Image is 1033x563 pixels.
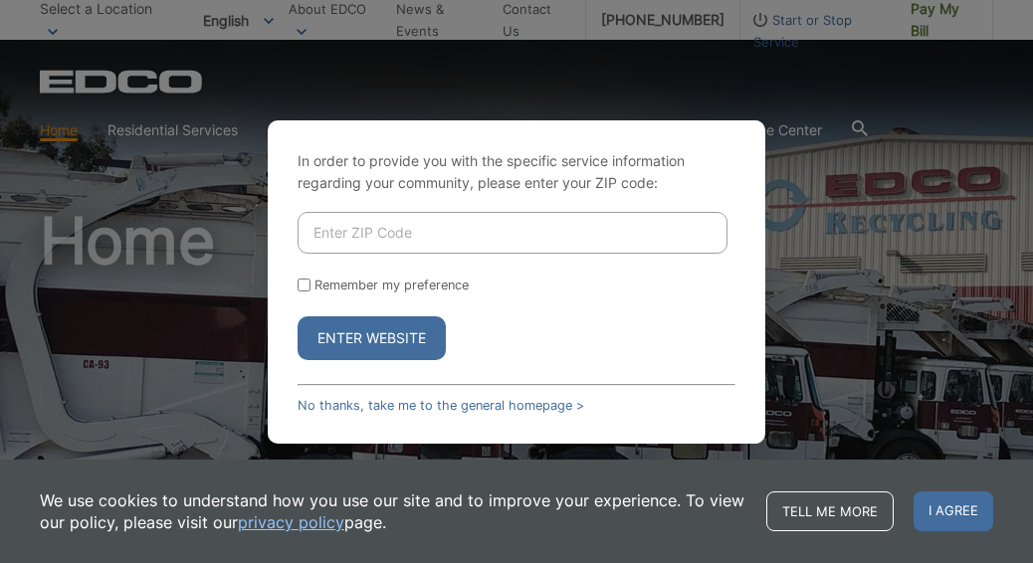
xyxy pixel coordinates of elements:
[238,511,344,533] a: privacy policy
[766,491,894,531] a: Tell me more
[298,316,446,360] button: Enter Website
[298,212,727,254] input: Enter ZIP Code
[914,491,993,531] span: I agree
[298,398,584,413] a: No thanks, take me to the general homepage >
[40,489,746,533] p: We use cookies to understand how you use our site and to improve your experience. To view our pol...
[298,150,735,194] p: In order to provide you with the specific service information regarding your community, please en...
[314,278,469,292] label: Remember my preference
